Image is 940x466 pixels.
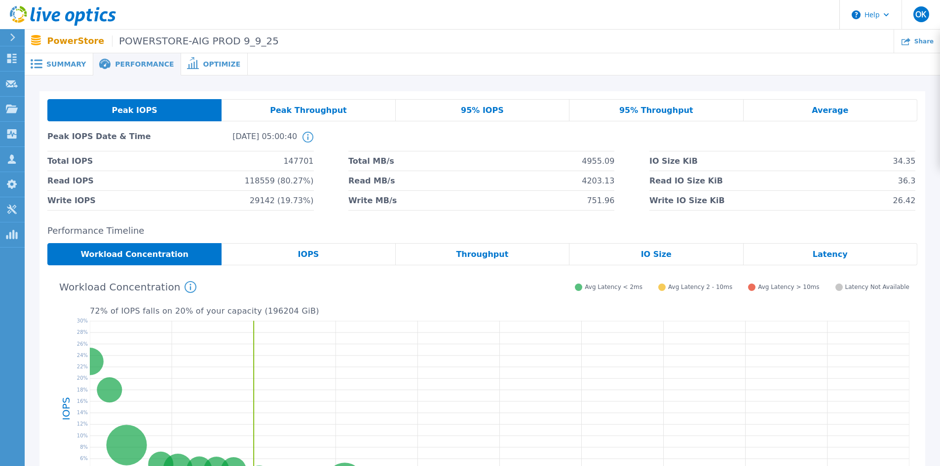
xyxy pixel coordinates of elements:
[649,151,698,171] span: IO Size KiB
[585,284,642,291] span: Avg Latency < 2ms
[59,281,196,293] h4: Workload Concentration
[77,341,88,346] text: 26%
[283,151,313,171] span: 147701
[47,36,279,47] p: PowerStore
[61,371,71,445] h4: IOPS
[115,61,174,68] span: Performance
[112,107,157,114] span: Peak IOPS
[80,444,88,450] text: 8%
[582,151,614,171] span: 4955.09
[812,107,848,114] span: Average
[47,132,172,151] span: Peak IOPS Date & Time
[80,251,188,258] span: Workload Concentration
[587,191,614,210] span: 751.96
[77,329,88,335] text: 28%
[582,171,614,190] span: 4203.13
[270,107,347,114] span: Peak Throughput
[649,191,725,210] span: Write IO Size KiB
[893,151,916,171] span: 34.35
[90,307,909,316] p: 72 % of IOPS falls on 20 % of your capacity ( 196204 GiB )
[47,226,917,236] h2: Performance Timeline
[47,191,96,210] span: Write IOPS
[813,251,848,258] span: Latency
[80,456,88,461] text: 6%
[203,61,240,68] span: Optimize
[668,284,732,291] span: Avg Latency 2 - 10ms
[250,191,313,210] span: 29142 (19.73%)
[348,171,395,190] span: Read MB/s
[649,171,723,190] span: Read IO Size KiB
[77,318,88,323] text: 30%
[77,353,88,358] text: 24%
[898,171,916,190] span: 36.3
[619,107,693,114] span: 95% Throughput
[47,151,93,171] span: Total IOPS
[915,10,926,18] span: OK
[298,251,319,258] span: IOPS
[845,284,909,291] span: Latency Not Available
[46,61,86,68] span: Summary
[348,191,397,210] span: Write MB/s
[461,107,504,114] span: 95% IOPS
[914,38,934,44] span: Share
[641,251,672,258] span: IO Size
[348,151,394,171] span: Total MB/s
[893,191,916,210] span: 26.42
[47,171,94,190] span: Read IOPS
[456,251,508,258] span: Throughput
[245,171,314,190] span: 118559 (80.27%)
[112,36,279,47] span: POWERSTORE-AIG PROD 9_9_25
[172,132,297,151] span: [DATE] 05:00:40
[77,364,88,369] text: 22%
[758,284,819,291] span: Avg Latency > 10ms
